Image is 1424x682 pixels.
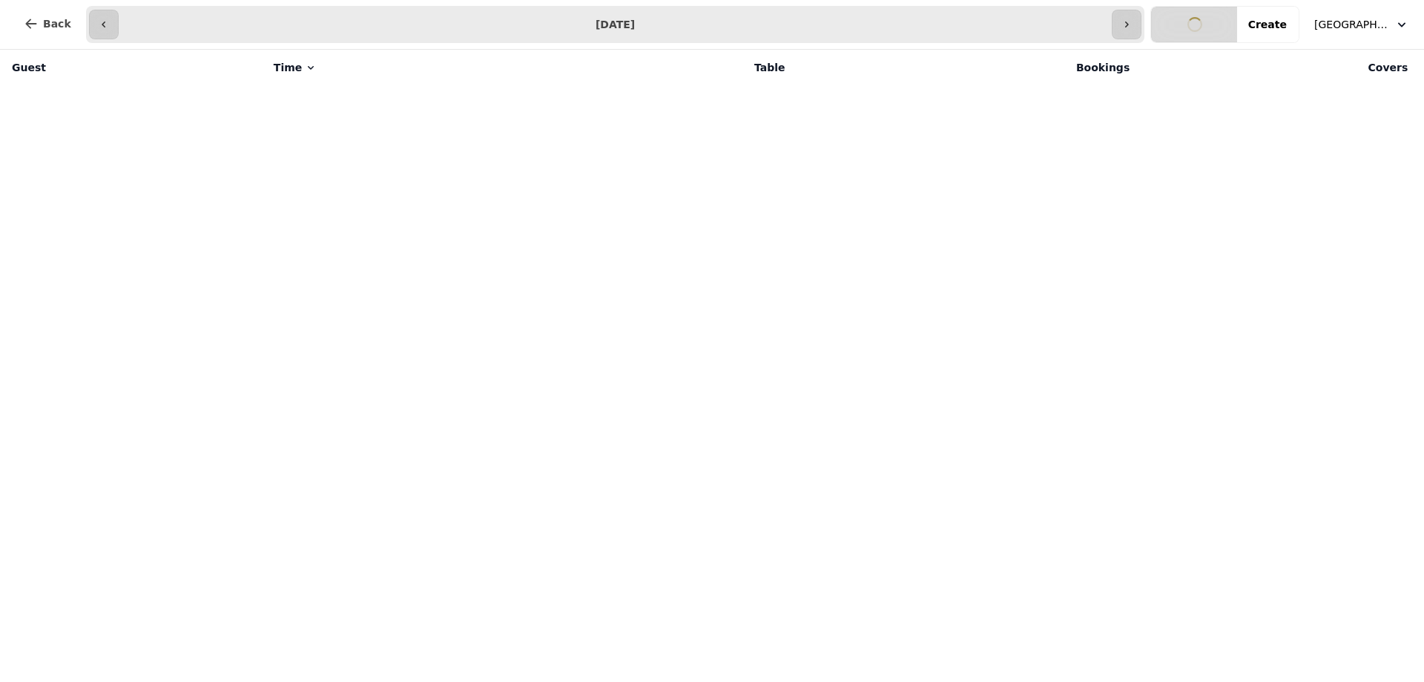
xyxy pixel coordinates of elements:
button: Create [1236,7,1299,42]
span: Time [274,60,302,75]
th: Bookings [794,50,1139,85]
span: Create [1248,19,1287,30]
button: [GEOGRAPHIC_DATA], [GEOGRAPHIC_DATA] [1305,11,1418,38]
th: Table [560,50,794,85]
button: Time [274,60,317,75]
span: [GEOGRAPHIC_DATA], [GEOGRAPHIC_DATA] [1314,17,1388,32]
th: Covers [1138,50,1417,85]
button: Back [12,6,83,42]
span: Back [43,19,71,29]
